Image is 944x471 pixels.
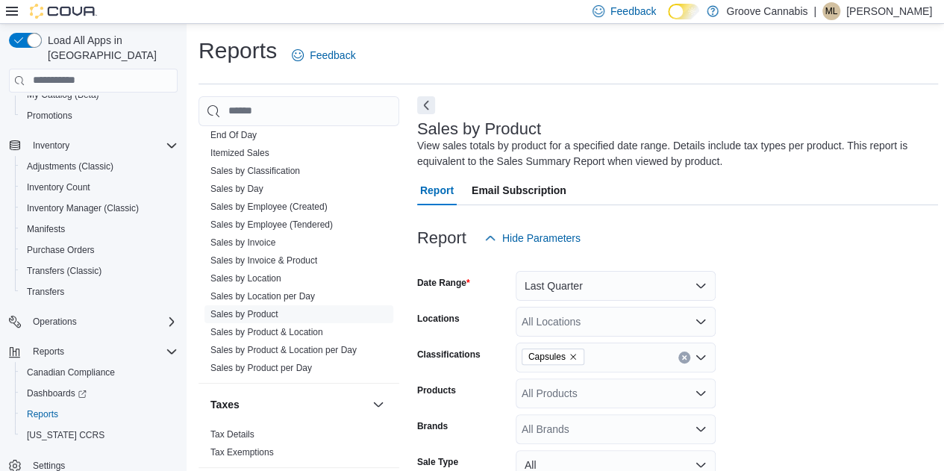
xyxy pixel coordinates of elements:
[310,48,355,63] span: Feedback
[210,255,317,266] a: Sales by Invoice & Product
[199,126,399,383] div: Sales
[210,345,357,355] a: Sales by Product & Location per Day
[210,184,263,194] a: Sales by Day
[210,201,328,213] span: Sales by Employee (Created)
[21,107,178,125] span: Promotions
[813,2,816,20] p: |
[210,291,315,302] a: Sales by Location per Day
[21,283,178,301] span: Transfers
[21,262,178,280] span: Transfers (Classic)
[417,229,466,247] h3: Report
[522,349,584,365] span: Capsules
[21,426,178,444] span: Washington CCRS
[15,219,184,240] button: Manifests
[15,240,184,261] button: Purchase Orders
[417,384,456,396] label: Products
[417,138,931,169] div: View sales totals by product for a specified date range. Details include tax types per product. T...
[21,241,178,259] span: Purchase Orders
[210,237,275,249] span: Sales by Invoice
[610,4,656,19] span: Feedback
[15,84,184,105] button: My Catalog (Beta)
[822,2,840,20] div: Michael Langburt
[15,362,184,383] button: Canadian Compliance
[21,262,107,280] a: Transfers (Classic)
[210,428,254,440] span: Tax Details
[417,349,481,361] label: Classifications
[528,349,566,364] span: Capsules
[27,429,104,441] span: [US_STATE] CCRS
[726,2,807,20] p: Groove Cannabis
[695,316,707,328] button: Open list of options
[210,147,269,159] span: Itemized Sales
[15,281,184,302] button: Transfers
[21,384,93,402] a: Dashboards
[27,202,139,214] span: Inventory Manager (Classic)
[210,130,257,140] a: End Of Day
[42,33,178,63] span: Load All Apps in [GEOGRAPHIC_DATA]
[210,397,366,412] button: Taxes
[210,148,269,158] a: Itemized Sales
[210,344,357,356] span: Sales by Product & Location per Day
[210,219,333,230] a: Sales by Employee (Tendered)
[21,220,71,238] a: Manifests
[210,290,315,302] span: Sales by Location per Day
[21,405,178,423] span: Reports
[21,157,178,175] span: Adjustments (Classic)
[27,408,58,420] span: Reports
[210,273,281,284] a: Sales by Location
[210,183,263,195] span: Sales by Day
[210,447,274,458] a: Tax Exemptions
[286,40,361,70] a: Feedback
[695,423,707,435] button: Open list of options
[21,86,178,104] span: My Catalog (Beta)
[417,420,448,432] label: Brands
[210,309,278,319] a: Sales by Product
[33,316,77,328] span: Operations
[15,383,184,404] a: Dashboards
[478,223,587,253] button: Hide Parameters
[21,384,178,402] span: Dashboards
[21,199,145,217] a: Inventory Manager (Classic)
[21,199,178,217] span: Inventory Manager (Classic)
[210,202,328,212] a: Sales by Employee (Created)
[33,346,64,358] span: Reports
[3,135,184,156] button: Inventory
[210,363,312,373] a: Sales by Product per Day
[15,198,184,219] button: Inventory Manager (Classic)
[210,166,300,176] a: Sales by Classification
[678,352,690,364] button: Clear input
[27,343,70,361] button: Reports
[846,2,932,20] p: [PERSON_NAME]
[27,286,64,298] span: Transfers
[33,140,69,152] span: Inventory
[27,313,178,331] span: Operations
[516,271,716,301] button: Last Quarter
[27,89,99,101] span: My Catalog (Beta)
[210,272,281,284] span: Sales by Location
[21,86,105,104] a: My Catalog (Beta)
[27,313,83,331] button: Operations
[3,341,184,362] button: Reports
[210,308,278,320] span: Sales by Product
[569,352,578,361] button: Remove Capsules from selection in this group
[417,120,541,138] h3: Sales by Product
[21,107,78,125] a: Promotions
[27,343,178,361] span: Reports
[21,178,96,196] a: Inventory Count
[21,220,178,238] span: Manifests
[825,2,838,20] span: ML
[27,387,87,399] span: Dashboards
[21,364,178,381] span: Canadian Compliance
[27,110,72,122] span: Promotions
[27,265,101,277] span: Transfers (Classic)
[3,311,184,332] button: Operations
[210,129,257,141] span: End Of Day
[210,362,312,374] span: Sales by Product per Day
[15,425,184,446] button: [US_STATE] CCRS
[21,178,178,196] span: Inventory Count
[15,105,184,126] button: Promotions
[199,425,399,467] div: Taxes
[21,364,121,381] a: Canadian Compliance
[27,244,95,256] span: Purchase Orders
